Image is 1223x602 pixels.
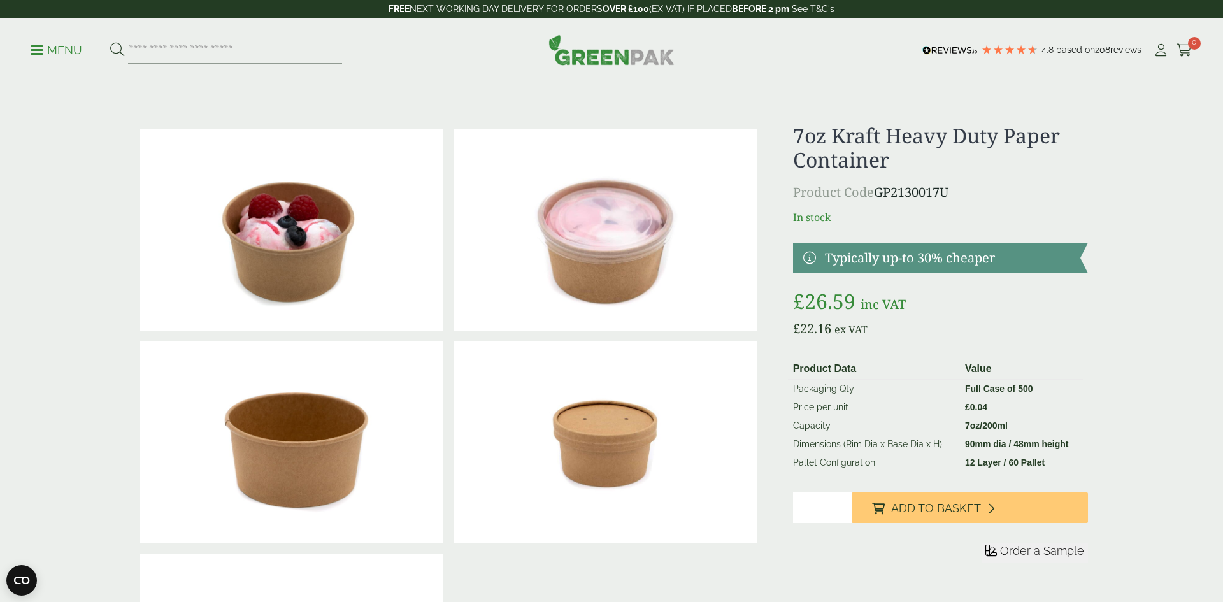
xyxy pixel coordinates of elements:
[1095,45,1110,55] span: 208
[891,501,981,515] span: Add to Basket
[1110,45,1141,55] span: reviews
[1041,45,1056,55] span: 4.8
[1000,544,1084,557] span: Order a Sample
[140,341,443,544] img: Kraft 7oz
[788,417,960,435] td: Capacity
[834,322,868,336] span: ex VAT
[454,341,757,544] img: Kraft 7oz With Cardboard Lid
[788,398,960,417] td: Price per unit
[861,296,906,313] span: inc VAT
[454,129,757,331] img: Kraft 7oz With Ice Cream And Lid
[965,439,1069,449] strong: 90mm dia / 48mm height
[965,402,987,412] bdi: 0.04
[788,435,960,454] td: Dimensions (Rim Dia x Base Dia x H)
[548,34,675,65] img: GreenPak Supplies
[603,4,649,14] strong: OVER £100
[788,379,960,398] td: Packaging Qty
[788,359,960,380] th: Product Data
[788,454,960,472] td: Pallet Configuration
[793,287,855,315] bdi: 26.59
[1188,37,1201,50] span: 0
[793,320,800,337] span: £
[1056,45,1095,55] span: Based on
[982,543,1088,563] button: Order a Sample
[793,183,1088,202] p: GP2130017U
[1153,44,1169,57] i: My Account
[965,402,970,412] span: £
[31,43,82,58] p: Menu
[922,46,978,55] img: REVIEWS.io
[793,287,805,315] span: £
[792,4,834,14] a: See T&C's
[1177,41,1192,60] a: 0
[732,4,789,14] strong: BEFORE 2 pm
[852,492,1088,523] button: Add to Basket
[31,43,82,55] a: Menu
[793,124,1088,173] h1: 7oz Kraft Heavy Duty Paper Container
[793,320,831,337] bdi: 22.16
[965,383,1033,394] strong: Full Case of 500
[1177,44,1192,57] i: Cart
[981,44,1038,55] div: 4.79 Stars
[140,129,443,331] img: Kraft 7oz With Ice Cream
[793,183,874,201] span: Product Code
[965,457,1045,468] strong: 12 Layer / 60 Pallet
[6,565,37,596] button: Open CMP widget
[965,420,1008,431] strong: 7oz/200ml
[793,210,1088,225] p: In stock
[389,4,410,14] strong: FREE
[960,359,1083,380] th: Value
